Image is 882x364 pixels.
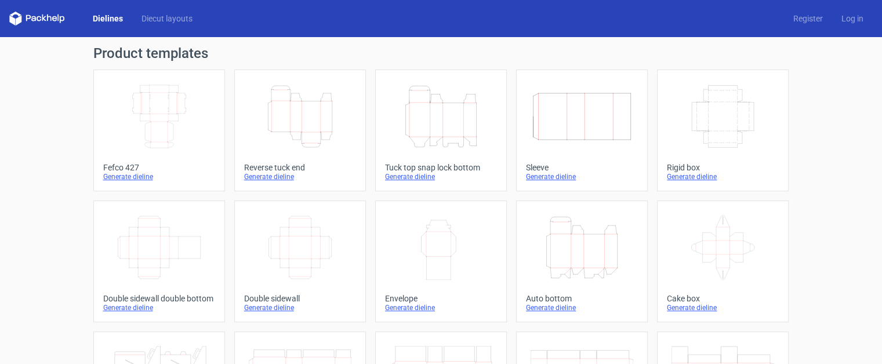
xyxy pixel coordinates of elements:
div: Generate dieline [667,172,779,181]
div: Cake box [667,294,779,303]
div: Rigid box [667,163,779,172]
a: Fefco 427Generate dieline [93,70,225,191]
a: Tuck top snap lock bottomGenerate dieline [375,70,507,191]
div: Reverse tuck end [244,163,356,172]
div: Sleeve [526,163,638,172]
a: Cake boxGenerate dieline [657,201,789,322]
div: Double sidewall double bottom [103,294,215,303]
a: Rigid boxGenerate dieline [657,70,789,191]
div: Generate dieline [385,172,497,181]
div: Double sidewall [244,294,356,303]
a: Reverse tuck endGenerate dieline [234,70,366,191]
a: Register [784,13,832,24]
div: Generate dieline [526,172,638,181]
a: Log in [832,13,873,24]
div: Auto bottom [526,294,638,303]
a: Diecut layouts [132,13,202,24]
h1: Product templates [93,46,789,60]
a: Auto bottomGenerate dieline [516,201,648,322]
div: Fefco 427 [103,163,215,172]
div: Envelope [385,294,497,303]
div: Generate dieline [526,303,638,312]
a: SleeveGenerate dieline [516,70,648,191]
div: Generate dieline [244,303,356,312]
a: Dielines [84,13,132,24]
a: Double sidewallGenerate dieline [234,201,366,322]
a: EnvelopeGenerate dieline [375,201,507,322]
div: Generate dieline [244,172,356,181]
div: Generate dieline [667,303,779,312]
div: Tuck top snap lock bottom [385,163,497,172]
div: Generate dieline [103,172,215,181]
div: Generate dieline [103,303,215,312]
a: Double sidewall double bottomGenerate dieline [93,201,225,322]
div: Generate dieline [385,303,497,312]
